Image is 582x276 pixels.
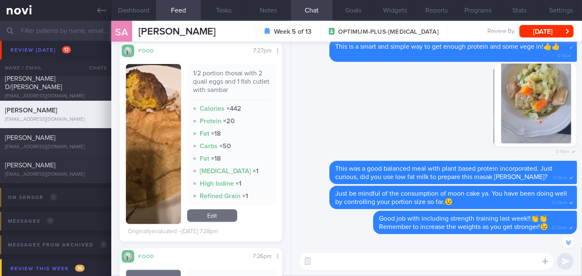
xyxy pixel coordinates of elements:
span: 0 [47,217,54,224]
span: 12:19pm [553,173,567,181]
strong: [MEDICAL_DATA] [200,168,251,174]
span: 7:27pm [253,48,271,54]
span: 12:20pm [552,198,567,206]
div: [EMAIL_ADDRESS][DOMAIN_NAME] [5,117,106,123]
span: Review By [487,28,514,35]
div: [EMAIL_ADDRESS][DOMAIN_NAME] [5,93,106,99]
div: [EMAIL_ADDRESS][DOMAIN_NAME] [5,66,106,72]
span: [PERSON_NAME] [5,162,55,169]
strong: × 1 [253,168,259,174]
div: Food [134,47,168,54]
div: [EMAIL_ADDRESS][DOMAIN_NAME] [5,172,106,178]
span: 12:18pm [557,51,571,59]
a: Edit [187,209,237,222]
strong: Refined Grain [200,193,241,199]
span: [PERSON_NAME] [5,134,55,141]
strong: × 50 [220,143,231,149]
button: [DATE] [519,25,574,37]
div: [EMAIL_ADDRESS][DOMAIN_NAME] [5,144,106,150]
div: Messages [6,216,56,227]
span: 7:26pm [253,254,271,259]
div: On sensor [6,192,59,203]
span: 36 [75,265,85,272]
strong: High Iodine [200,180,234,187]
strong: Protein [200,118,222,124]
div: Originally evaluated – [DATE] 7:28pm [128,228,218,236]
div: Food [134,252,168,259]
img: Photo by Sharon Gill [494,63,577,147]
strong: × 442 [227,105,242,112]
span: 0 [100,241,107,248]
strong: Fat [200,155,210,162]
strong: Calories [200,105,225,112]
span: [PERSON_NAME] D/[PERSON_NAME] [5,75,62,90]
span: This was a good balanced meal with plant based protein incorporated. Just curious, did you use lo... [335,165,552,180]
strong: × 1 [243,193,248,199]
span: OPTIMUM-PLUS-[MEDICAL_DATA] [339,28,439,36]
span: Good job with including strength training last week!!👏👏 [379,215,547,222]
span: [PERSON_NAME] [138,27,216,37]
strong: Fat [200,130,210,137]
span: 12:18pm [555,147,569,154]
div: SA [106,16,137,48]
img: 1/2 portion thosai with 2 quail eggs and 1 fish cutlet with sambar [126,64,181,224]
span: Just be mindful of the consumption of moon cake ya. You have been doing well by controlling your ... [335,190,567,205]
div: Review this week [8,263,87,274]
strong: × 18 [211,130,221,137]
span: [PERSON_NAME] D/O RAMACHANDRAN [5,48,69,63]
span: This is a smart and simple way to get enough protein and some vege in!👍👍 [335,43,560,50]
strong: × 18 [211,155,221,162]
strong: Week 5 of 13 [274,27,312,36]
strong: × 20 [223,118,235,124]
span: 12:22pm [552,223,567,231]
strong: × 1 [236,180,242,187]
div: Messages from Archived [6,239,109,251]
span: Remember to increase the weights as you get stronger!😉 [379,224,548,230]
span: [PERSON_NAME] [5,107,57,114]
div: 1/2 portion thosai with 2 quail eggs and 1 fish cutlet with sambar [193,69,270,100]
strong: Carbs [200,143,218,149]
span: 0 [50,194,57,201]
